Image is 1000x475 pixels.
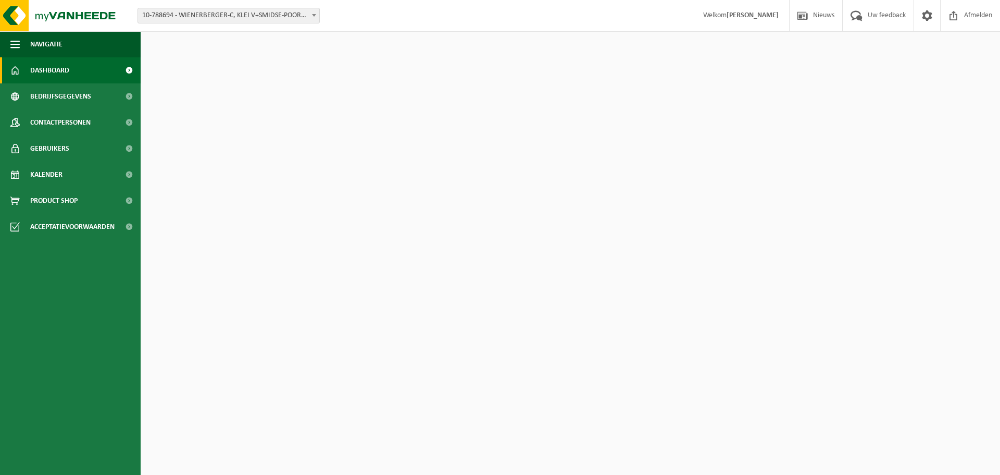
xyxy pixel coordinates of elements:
[30,136,69,162] span: Gebruikers
[137,8,320,23] span: 10-788694 - WIENERBERGER-C, KLEI V+SMIDSE-POORT 20-DIVISIE KORTEMARK - KORTEMARK
[30,188,78,214] span: Product Shop
[30,109,91,136] span: Contactpersonen
[30,31,63,57] span: Navigatie
[30,214,115,240] span: Acceptatievoorwaarden
[30,57,69,83] span: Dashboard
[138,8,319,23] span: 10-788694 - WIENERBERGER-C, KLEI V+SMIDSE-POORT 20-DIVISIE KORTEMARK - KORTEMARK
[30,83,91,109] span: Bedrijfsgegevens
[727,11,779,19] strong: [PERSON_NAME]
[30,162,63,188] span: Kalender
